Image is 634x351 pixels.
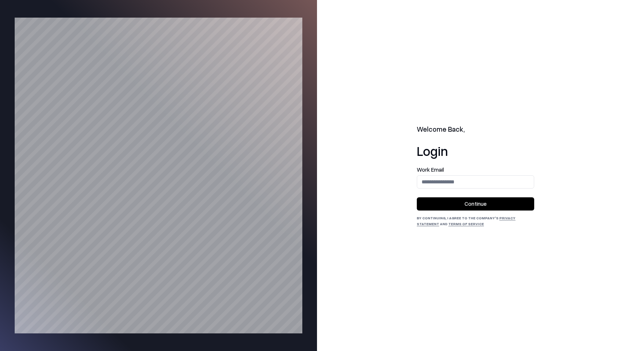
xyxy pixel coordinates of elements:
[417,197,534,211] button: Continue
[417,124,534,135] h2: Welcome Back,
[417,215,534,227] div: By continuing, I agree to the Company's and
[417,167,534,172] label: Work Email
[448,222,484,226] a: Terms of Service
[417,143,534,158] h1: Login
[417,216,515,226] a: Privacy Statement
